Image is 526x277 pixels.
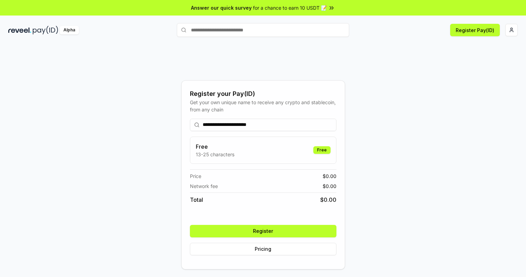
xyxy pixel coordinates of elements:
[190,243,336,255] button: Pricing
[323,182,336,190] span: $ 0.00
[190,172,201,180] span: Price
[450,24,500,36] button: Register Pay(ID)
[60,26,79,34] div: Alpha
[323,172,336,180] span: $ 0.00
[190,182,218,190] span: Network fee
[190,196,203,204] span: Total
[196,142,234,151] h3: Free
[190,225,336,237] button: Register
[8,26,31,34] img: reveel_dark
[320,196,336,204] span: $ 0.00
[33,26,58,34] img: pay_id
[313,146,331,154] div: Free
[190,89,336,99] div: Register your Pay(ID)
[191,4,252,11] span: Answer our quick survey
[196,151,234,158] p: 13-25 characters
[190,99,336,113] div: Get your own unique name to receive any crypto and stablecoin, from any chain
[253,4,327,11] span: for a chance to earn 10 USDT 📝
